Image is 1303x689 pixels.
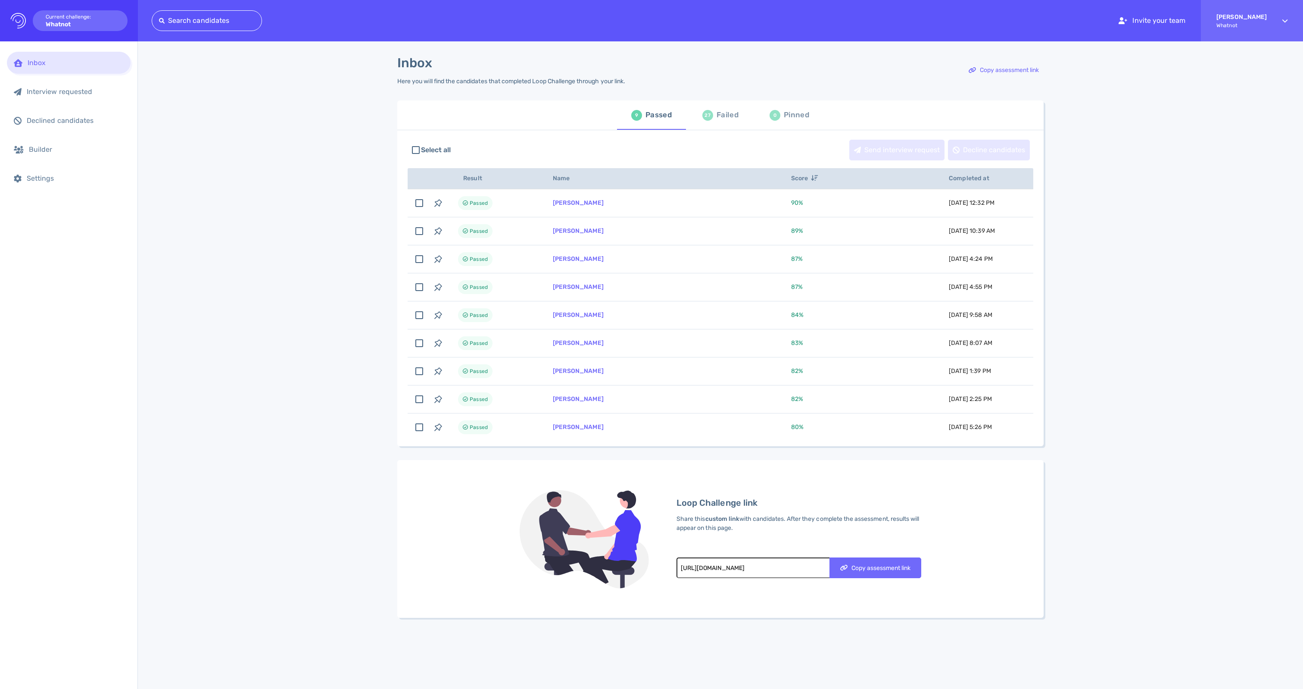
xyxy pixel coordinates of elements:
[470,422,488,432] span: Passed
[949,227,995,235] span: [DATE] 10:39 AM
[553,283,604,291] a: [PERSON_NAME]
[421,145,451,155] span: Select all
[717,109,739,122] div: Failed
[27,116,124,125] div: Declined candidates
[770,110,780,121] div: 0
[948,140,1029,160] div: Decline candidates
[470,338,488,348] span: Passed
[949,395,992,403] span: [DATE] 2:25 PM
[1216,22,1267,28] span: Whatnot
[849,140,945,160] button: Send interview request
[791,283,803,291] span: 87 %
[791,175,818,182] span: Score
[702,110,713,121] div: 27
[949,199,994,207] span: [DATE] 12:32 PM
[470,198,488,208] span: Passed
[631,110,642,121] div: 9
[553,311,604,319] a: [PERSON_NAME]
[676,496,921,509] div: Loop Challenge link
[791,227,803,235] span: 89 %
[949,367,991,375] span: [DATE] 1:39 PM
[553,175,580,182] span: Name
[705,515,740,523] strong: custom link
[836,565,915,571] div: Copy assessment link
[470,226,488,236] span: Passed
[645,109,672,122] div: Passed
[850,140,944,160] div: Send interview request
[949,255,993,263] span: [DATE] 4:24 PM
[829,557,921,578] button: Copy assessment link
[791,423,804,431] span: 80 %
[553,255,604,263] a: [PERSON_NAME]
[470,366,488,376] span: Passed
[470,310,488,320] span: Passed
[553,339,604,347] a: [PERSON_NAME]
[791,199,803,207] span: 90 %
[553,227,604,235] a: [PERSON_NAME]
[949,339,992,347] span: [DATE] 8:07 AM
[964,60,1044,81] button: Copy assessment link
[791,367,803,375] span: 82 %
[949,311,992,319] span: [DATE] 9:58 AM
[949,283,992,291] span: [DATE] 4:55 PM
[29,145,124,153] div: Builder
[791,255,803,263] span: 87 %
[448,168,542,189] th: Result
[791,311,804,319] span: 84 %
[397,78,625,85] div: Here you will find the candidates that completed Loop Challenge through your link.
[28,59,124,67] div: Inbox
[553,395,604,403] a: [PERSON_NAME]
[27,174,124,182] div: Settings
[553,367,604,375] a: [PERSON_NAME]
[949,423,992,431] span: [DATE] 5:26 PM
[397,55,432,71] h1: Inbox
[27,88,124,96] div: Interview requested
[470,394,488,404] span: Passed
[949,175,999,182] span: Completed at
[791,395,803,403] span: 82 %
[791,339,803,347] span: 83 %
[784,109,809,122] div: Pinned
[1216,13,1267,21] strong: [PERSON_NAME]
[470,282,488,292] span: Passed
[553,423,604,431] a: [PERSON_NAME]
[964,60,1043,80] div: Copy assessment link
[470,254,488,264] span: Passed
[553,199,604,207] a: [PERSON_NAME]
[948,140,1030,160] button: Decline candidates
[676,514,921,532] div: Share this with candidates. After they complete the assessment, results will appear on this page.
